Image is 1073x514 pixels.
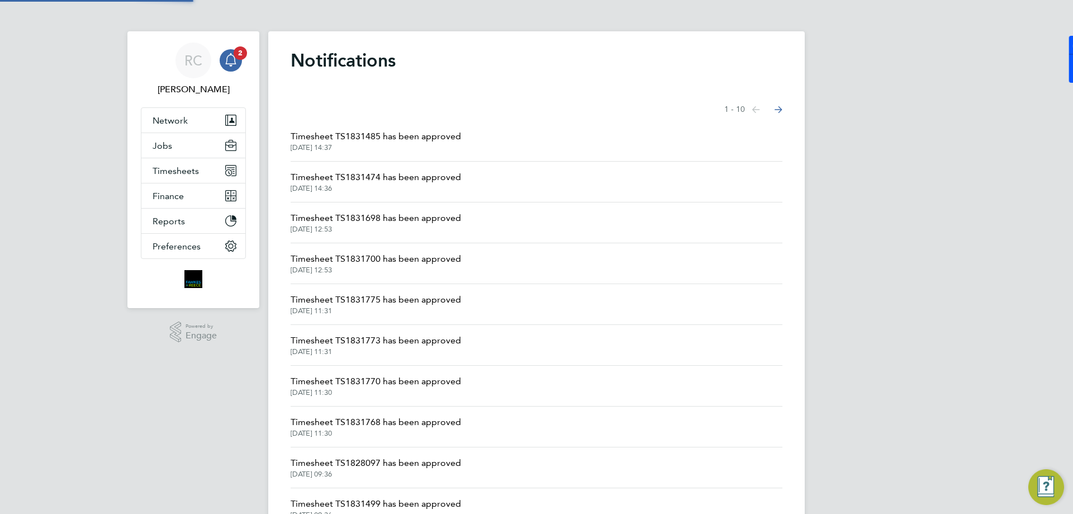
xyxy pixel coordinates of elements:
[141,43,246,96] a: RC[PERSON_NAME]
[170,322,217,343] a: Powered byEngage
[141,270,246,288] a: Go to home page
[291,456,461,479] a: Timesheet TS1828097 has been approved[DATE] 09:36
[153,140,172,151] span: Jobs
[153,216,185,227] span: Reports
[127,31,259,308] nav: Main navigation
[291,334,461,347] span: Timesheet TS1831773 has been approved
[141,83,246,96] span: Robyn Clarke
[153,166,199,176] span: Timesheets
[291,334,461,356] a: Timesheet TS1831773 has been approved[DATE] 11:31
[141,158,245,183] button: Timesheets
[291,375,461,397] a: Timesheet TS1831770 has been approved[DATE] 11:30
[291,416,461,438] a: Timesheet TS1831768 has been approved[DATE] 11:30
[291,211,461,234] a: Timesheet TS1831698 has been approved[DATE] 12:53
[291,143,461,152] span: [DATE] 14:37
[291,130,461,152] a: Timesheet TS1831485 has been approved[DATE] 14:37
[724,104,745,115] span: 1 - 10
[291,347,461,356] span: [DATE] 11:31
[141,209,245,233] button: Reports
[291,293,461,315] a: Timesheet TS1831775 has been approved[DATE] 11:31
[291,293,461,306] span: Timesheet TS1831775 has been approved
[291,306,461,315] span: [DATE] 11:31
[291,375,461,388] span: Timesheet TS1831770 has been approved
[184,270,202,288] img: bromak-logo-retina.png
[291,171,461,193] a: Timesheet TS1831474 has been approved[DATE] 14:36
[291,225,461,234] span: [DATE] 12:53
[141,234,245,258] button: Preferences
[291,470,461,479] span: [DATE] 09:36
[153,115,188,126] span: Network
[186,322,217,331] span: Powered by
[291,211,461,225] span: Timesheet TS1831698 has been approved
[291,456,461,470] span: Timesheet TS1828097 has been approved
[291,49,782,72] h1: Notifications
[141,108,245,133] button: Network
[291,252,461,266] span: Timesheet TS1831700 has been approved
[184,53,202,68] span: RC
[291,130,461,143] span: Timesheet TS1831485 has been approved
[141,183,245,208] button: Finance
[291,252,461,275] a: Timesheet TS1831700 has been approved[DATE] 12:53
[291,416,461,429] span: Timesheet TS1831768 has been approved
[1028,469,1064,505] button: Engage Resource Center
[724,98,782,121] nav: Select page of notifications list
[234,46,247,60] span: 2
[291,171,461,184] span: Timesheet TS1831474 has been approved
[220,43,242,78] a: 2
[153,241,201,252] span: Preferences
[141,133,245,158] button: Jobs
[291,266,461,275] span: [DATE] 12:53
[186,331,217,341] span: Engage
[291,184,461,193] span: [DATE] 14:36
[291,388,461,397] span: [DATE] 11:30
[291,497,461,511] span: Timesheet TS1831499 has been approved
[153,191,184,201] span: Finance
[291,429,461,438] span: [DATE] 11:30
